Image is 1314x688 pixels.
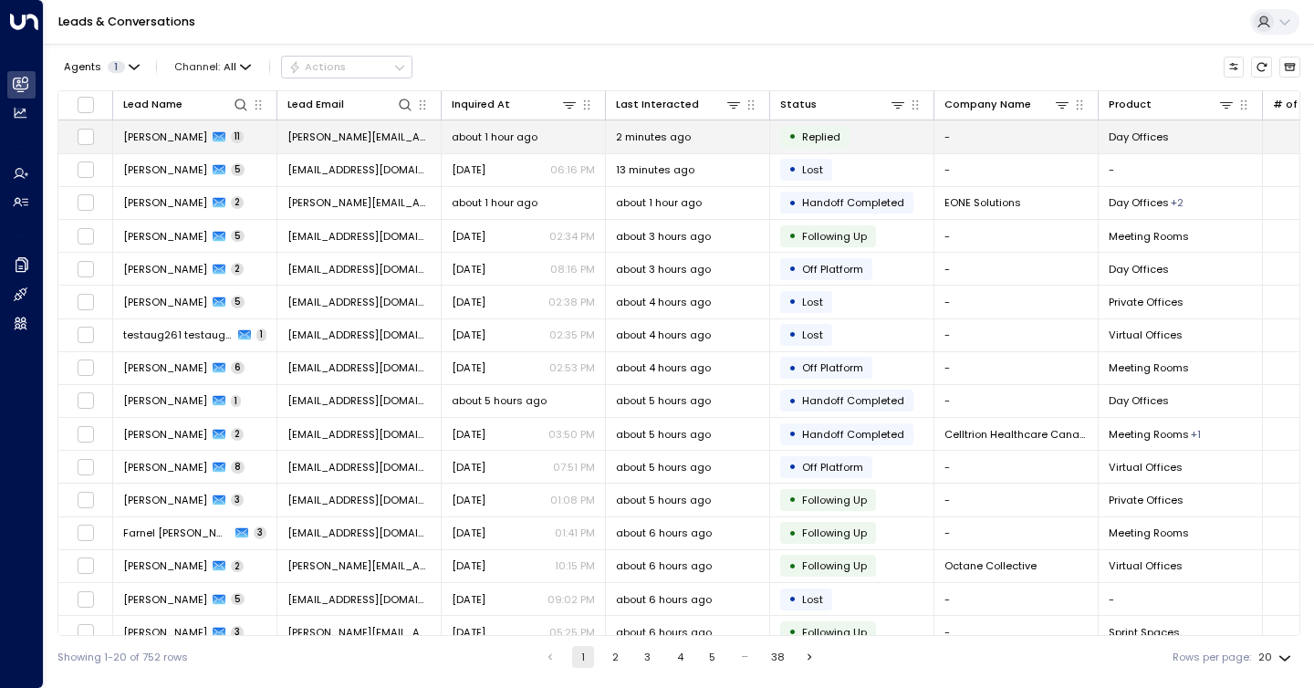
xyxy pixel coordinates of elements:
[231,296,245,308] span: 5
[1109,229,1189,244] span: Meeting Rooms
[231,494,244,506] span: 3
[788,224,797,248] div: •
[452,625,485,640] span: Sep 05, 2025
[1109,295,1184,309] span: Private Offices
[57,650,188,665] div: Showing 1-20 of 752 rows
[1279,57,1300,78] button: Archived Leads
[604,646,626,668] button: Go to page 2
[788,157,797,182] div: •
[1109,526,1189,540] span: Meeting Rooms
[287,130,431,144] span: candace@temporal.io
[169,57,257,77] button: Channel:All
[934,120,1099,152] td: -
[287,195,431,210] span: liliana.elofson@eonesolutions.com
[616,360,711,375] span: about 4 hours ago
[77,128,95,146] span: Toggle select row
[934,352,1099,384] td: -
[452,460,485,474] span: Sep 06, 2025
[780,96,817,113] div: Status
[549,625,595,640] p: 05:25 PM
[452,229,485,244] span: Sep 02, 2025
[77,491,95,509] span: Toggle select row
[548,427,595,442] p: 03:50 PM
[231,626,244,639] span: 3
[123,162,207,177] span: Mukeshimana Esther
[1109,558,1183,573] span: Virtual Offices
[224,61,236,73] span: All
[452,558,485,573] span: Sep 08, 2025
[788,356,797,380] div: •
[231,428,244,441] span: 2
[231,130,244,143] span: 11
[452,526,485,540] span: Sep 05, 2025
[77,623,95,641] span: Toggle select row
[802,360,863,375] span: Off Platform
[77,193,95,212] span: Toggle select row
[802,229,867,244] span: Following Up
[108,61,125,73] span: 1
[1109,427,1189,442] span: Meeting Rooms
[123,592,207,607] span: Amanda Smith
[616,393,711,408] span: about 5 hours ago
[1109,96,1152,113] div: Product
[788,389,797,413] div: •
[231,196,244,209] span: 2
[1258,646,1295,669] div: 20
[555,558,595,573] p: 10:15 PM
[1109,460,1183,474] span: Virtual Offices
[637,646,659,668] button: Go to page 3
[549,328,595,342] p: 02:35 PM
[616,262,711,276] span: about 3 hours ago
[788,487,797,512] div: •
[123,558,207,573] span: Noah Kent
[802,162,823,177] span: Lost
[788,289,797,314] div: •
[934,286,1099,318] td: -
[287,262,431,276] span: croscup@gmail.com
[287,229,431,244] span: kaseythomas15@gmail.com
[77,359,95,377] span: Toggle select row
[452,96,510,113] div: Inquired At
[1224,57,1245,78] button: Customize
[802,393,904,408] span: Handoff Completed
[788,587,797,611] div: •
[616,558,712,573] span: about 6 hours ago
[1109,328,1183,342] span: Virtual Offices
[287,360,431,375] span: chiantelle@communiticollective.com
[1173,650,1251,665] label: Rows per page:
[802,130,840,144] span: Replied
[1109,96,1235,113] div: Product
[802,295,823,309] span: Lost
[1099,154,1263,186] td: -
[287,526,431,540] span: farnel@workind.ca
[555,526,595,540] p: 01:41 PM
[123,328,233,342] span: testaug261 testaug261
[788,124,797,149] div: •
[123,360,207,375] span: Chiantelle Rey-Lagman
[123,427,207,442] span: Chaewon Hong
[802,328,823,342] span: Lost
[616,592,712,607] span: about 6 hours ago
[944,427,1088,442] span: Celltrion Healthcare Canada Ltd
[57,57,144,77] button: Agents1
[802,493,867,507] span: Following Up
[788,422,797,446] div: •
[77,391,95,410] span: Toggle select row
[944,96,1031,113] div: Company Name
[616,526,712,540] span: about 6 hours ago
[934,319,1099,351] td: -
[1109,130,1169,144] span: Day Offices
[231,593,245,606] span: 5
[616,162,694,177] span: 13 minutes ago
[1109,393,1169,408] span: Day Offices
[77,425,95,443] span: Toggle select row
[734,646,756,668] div: …
[123,96,182,113] div: Lead Name
[452,493,485,507] span: Sep 07, 2025
[550,493,595,507] p: 01:08 PM
[287,625,431,640] span: alma.mendicuti@gmail.com
[231,361,245,374] span: 6
[281,56,412,78] button: Actions
[1109,262,1169,276] span: Day Offices
[287,162,431,177] span: estheryoh40@gmail.com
